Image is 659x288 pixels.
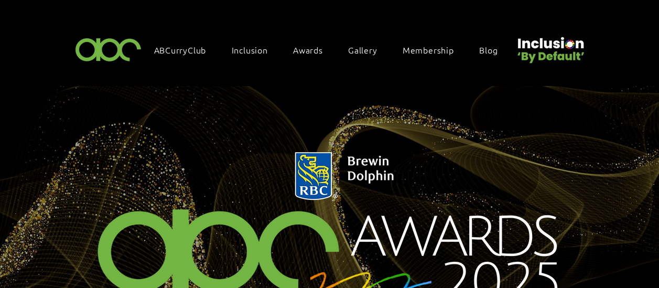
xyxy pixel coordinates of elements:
a: Blog [474,39,513,61]
a: Membership [397,39,470,61]
span: Membership [403,44,454,56]
img: Untitled design (22).png [514,28,586,65]
span: Gallery [348,44,377,56]
span: Awards [293,44,323,56]
a: ABCurryClub [149,39,222,61]
a: Gallery [343,39,393,61]
div: Awards [288,39,339,61]
span: Blog [479,44,498,56]
span: ABCurryClub [154,44,207,56]
span: Inclusion [232,44,268,56]
img: ABC-Logo-Blank-Background-01-01-2.png [72,34,145,65]
div: Inclusion [226,39,284,61]
nav: Site [149,39,514,61]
